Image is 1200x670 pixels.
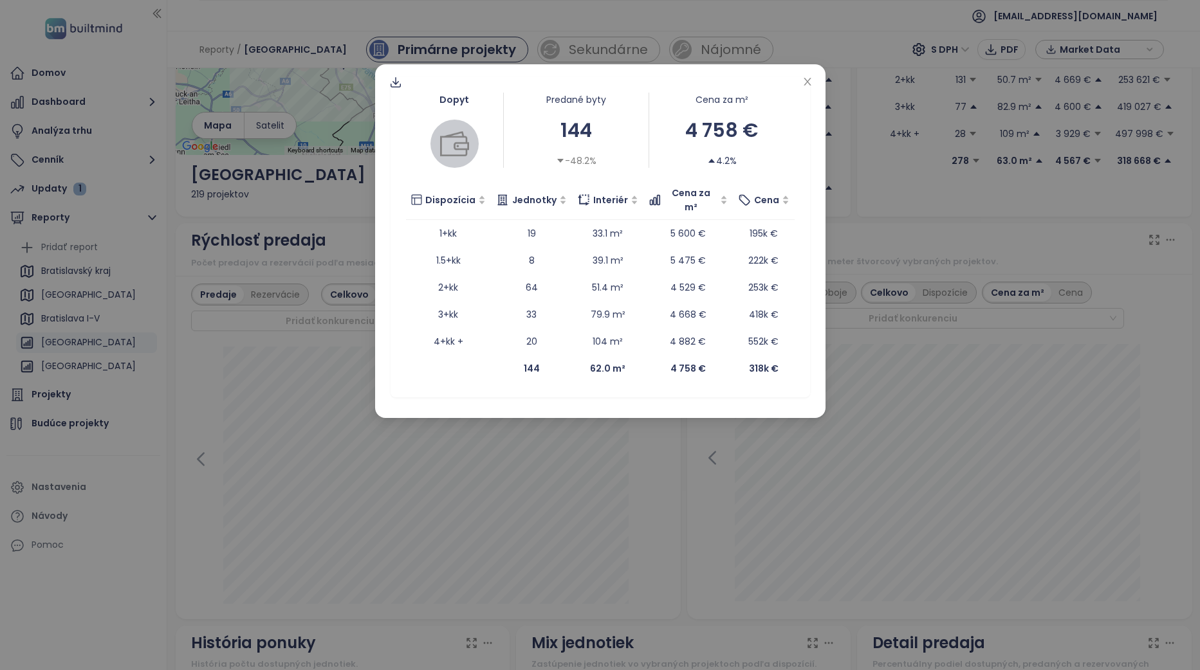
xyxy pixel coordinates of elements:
[670,362,706,375] b: 4 758 €
[406,301,492,328] td: 3+kk
[754,193,779,207] span: Cena
[749,308,779,321] span: 418k €
[406,328,492,355] td: 4+kk +
[425,193,475,207] span: Dispozícia
[670,254,706,267] span: 5 475 €
[749,362,779,375] b: 318k €
[524,362,540,375] b: 144
[504,115,649,145] div: 144
[504,93,649,107] div: Predané byty
[512,193,557,207] span: Jednotky
[491,274,572,301] td: 64
[406,247,492,274] td: 1.5+kk
[800,75,815,89] button: Close
[572,247,643,274] td: 39.1 m²
[406,274,492,301] td: 2+kk
[440,129,469,158] img: wallet
[670,308,706,321] span: 4 668 €
[748,281,779,294] span: 253k €
[750,227,778,240] span: 195k €
[491,301,572,328] td: 33
[670,335,706,348] span: 4 882 €
[406,93,503,107] div: Dopyt
[572,328,643,355] td: 104 m²
[491,220,572,247] td: 19
[649,93,795,107] div: Cena za m²
[802,77,813,87] span: close
[670,227,706,240] span: 5 600 €
[707,154,737,168] div: 4.2%
[665,186,717,214] span: Cena za m²
[649,115,795,145] div: 4 758 €
[556,156,565,165] span: caret-down
[590,362,625,375] b: 62.0 m²
[572,301,643,328] td: 79.9 m²
[670,281,706,294] span: 4 529 €
[707,156,716,165] span: caret-up
[491,328,572,355] td: 20
[556,154,596,168] div: -48.2%
[572,274,643,301] td: 51.4 m²
[748,254,779,267] span: 222k €
[572,220,643,247] td: 33.1 m²
[593,193,628,207] span: Interiér
[491,247,572,274] td: 8
[406,220,492,247] td: 1+kk
[748,335,779,348] span: 552k €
